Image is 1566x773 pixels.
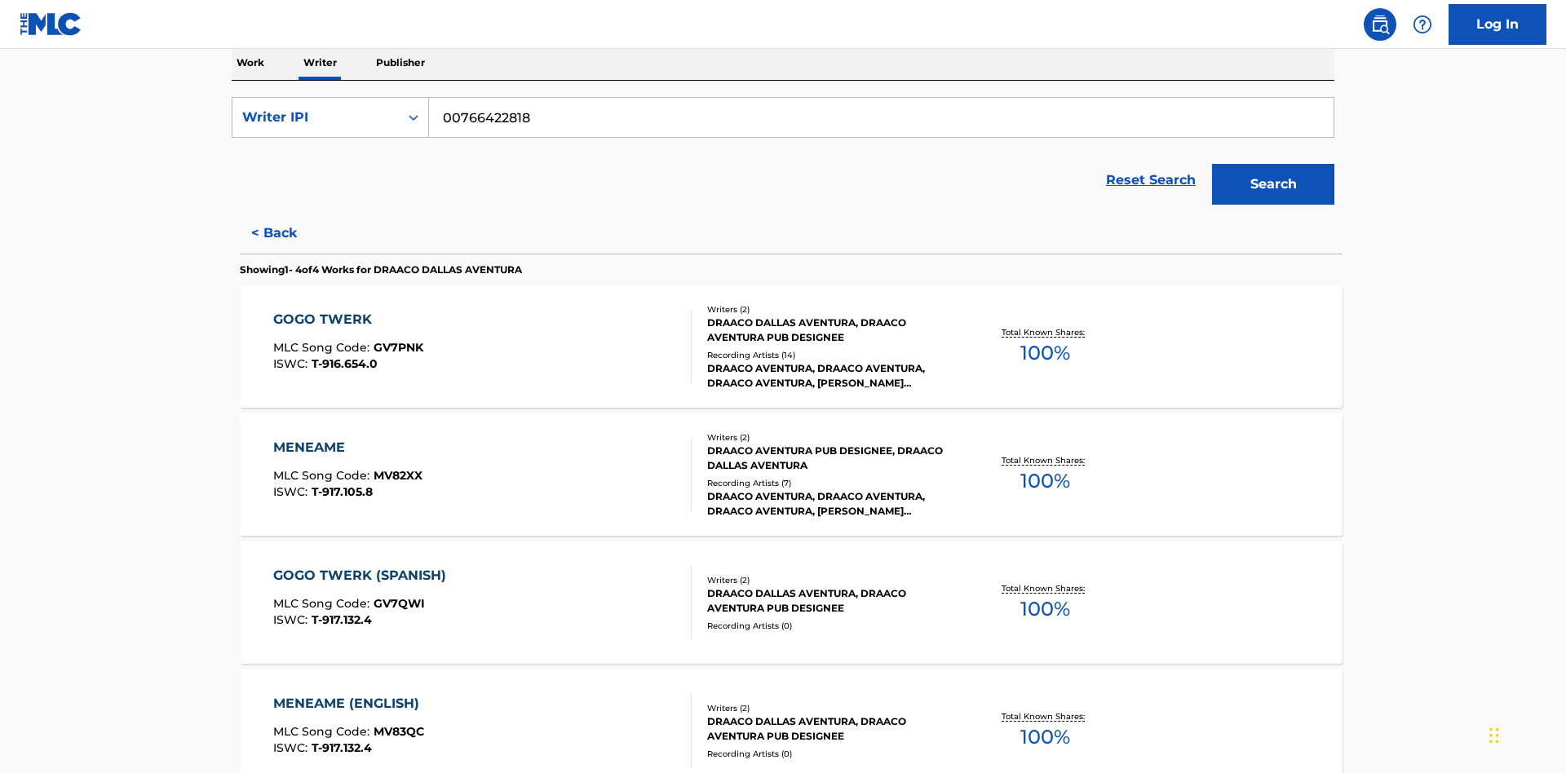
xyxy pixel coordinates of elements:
a: Reset Search [1098,162,1204,198]
a: Log In [1449,4,1546,45]
span: GV7PNK [374,340,423,355]
span: MLC Song Code : [273,596,374,611]
span: MLC Song Code : [273,468,374,483]
div: Help [1406,8,1439,41]
button: < Back [240,213,338,254]
p: Writer [299,46,342,80]
div: Writer IPI [242,108,389,127]
div: MENEAME [273,438,422,457]
span: 100 % [1020,594,1070,624]
div: DRAACO AVENTURA, DRAACO AVENTURA, DRAACO AVENTURA, [PERSON_NAME] AVENTURA, DRAACO AVENTURA [707,361,953,391]
div: Writers ( 2 ) [707,303,953,316]
span: ISWC : [273,356,312,371]
span: T-916.654.0 [312,356,378,371]
a: MENEAMEMLC Song Code:MV82XXISWC:T-917.105.8Writers (2)DRAACO AVENTURA PUB DESIGNEE, DRAACO DALLAS... [240,413,1343,536]
span: T-917.132.4 [312,612,372,627]
img: help [1413,15,1432,34]
span: ISWC : [273,612,312,627]
div: GOGO TWERK (SPANISH) [273,566,454,585]
form: Search Form [232,97,1334,213]
div: DRAACO DALLAS AVENTURA, DRAACO AVENTURA PUB DESIGNEE [707,714,953,744]
div: Writers ( 2 ) [707,431,953,444]
div: GOGO TWERK [273,310,423,329]
div: Recording Artists ( 0 ) [707,620,953,632]
img: MLC Logo [20,12,82,36]
div: DRAACO DALLAS AVENTURA, DRAACO AVENTURA PUB DESIGNEE [707,316,953,345]
p: Publisher [371,46,430,80]
button: Search [1212,164,1334,205]
p: Total Known Shares: [1002,710,1089,722]
span: T-917.132.4 [312,740,372,755]
p: Total Known Shares: [1002,454,1089,466]
img: search [1370,15,1390,34]
p: Work [232,46,269,80]
a: GOGO TWERKMLC Song Code:GV7PNKISWC:T-916.654.0Writers (2)DRAACO DALLAS AVENTURA, DRAACO AVENTURA ... [240,285,1343,408]
div: Drag [1489,711,1499,760]
div: Writers ( 2 ) [707,574,953,586]
div: DRAACO DALLAS AVENTURA, DRAACO AVENTURA PUB DESIGNEE [707,586,953,616]
span: GV7QWI [374,596,425,611]
span: MV82XX [374,468,422,483]
span: MLC Song Code : [273,724,374,739]
iframe: Chat Widget [1484,695,1566,773]
div: Recording Artists ( 14 ) [707,349,953,361]
span: 100 % [1020,338,1070,368]
div: Recording Artists ( 7 ) [707,477,953,489]
span: T-917.105.8 [312,484,373,499]
span: ISWC : [273,484,312,499]
p: Total Known Shares: [1002,326,1089,338]
span: 100 % [1020,722,1070,752]
div: Recording Artists ( 0 ) [707,748,953,760]
p: Total Known Shares: [1002,582,1089,594]
a: Public Search [1364,8,1396,41]
div: DRAACO AVENTURA, DRAACO AVENTURA, DRAACO AVENTURA, [PERSON_NAME] AVENTURA, DRAACO AVENTURA [707,489,953,519]
span: 100 % [1020,466,1070,496]
span: MV83QC [374,724,424,739]
div: DRAACO AVENTURA PUB DESIGNEE, DRAACO DALLAS AVENTURA [707,444,953,473]
div: MENEAME (ENGLISH) [273,694,427,713]
p: Showing 1 - 4 of 4 Works for DRAACO DALLAS AVENTURA [240,263,522,277]
span: MLC Song Code : [273,340,374,355]
span: ISWC : [273,740,312,755]
a: GOGO TWERK (SPANISH)MLC Song Code:GV7QWIISWC:T-917.132.4Writers (2)DRAACO DALLAS AVENTURA, DRAACO... [240,541,1343,664]
div: Writers ( 2 ) [707,702,953,714]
